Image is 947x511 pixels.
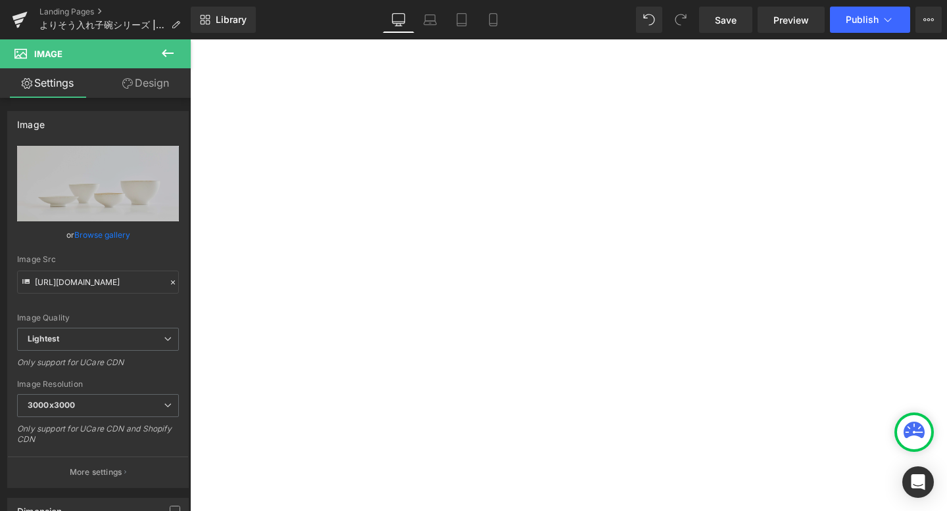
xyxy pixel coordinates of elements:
a: New Library [191,7,256,33]
div: or [17,228,179,242]
a: Browse gallery [74,223,130,246]
div: Only support for UCare CDN [17,357,179,376]
a: Mobile [477,7,509,33]
b: Lightest [28,334,59,344]
span: Save [715,13,737,27]
a: Design [98,68,193,98]
button: Redo [668,7,694,33]
div: Image Resolution [17,380,179,389]
button: More [915,7,942,33]
b: 3000x3000 [28,400,75,410]
button: More settings [8,456,188,487]
span: Preview [773,13,809,27]
div: Image Src [17,255,179,264]
span: Publish [846,14,879,25]
div: Image Quality [17,313,179,322]
div: Image [17,112,45,130]
a: Desktop [383,7,414,33]
span: Image [34,49,62,59]
div: Only support for UCare CDN and Shopify CDN [17,424,179,453]
span: Library [216,14,247,26]
div: Open Intercom Messenger [902,466,934,498]
span: よりそう入れ子碗シリーズ | きほんのうつわ公式オンラインショップ [39,20,166,30]
button: Undo [636,7,662,33]
a: Tablet [446,7,477,33]
a: Laptop [414,7,446,33]
a: Preview [758,7,825,33]
a: Landing Pages [39,7,191,17]
input: Link [17,271,179,294]
p: More settings [70,466,122,478]
button: Publish [830,7,910,33]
